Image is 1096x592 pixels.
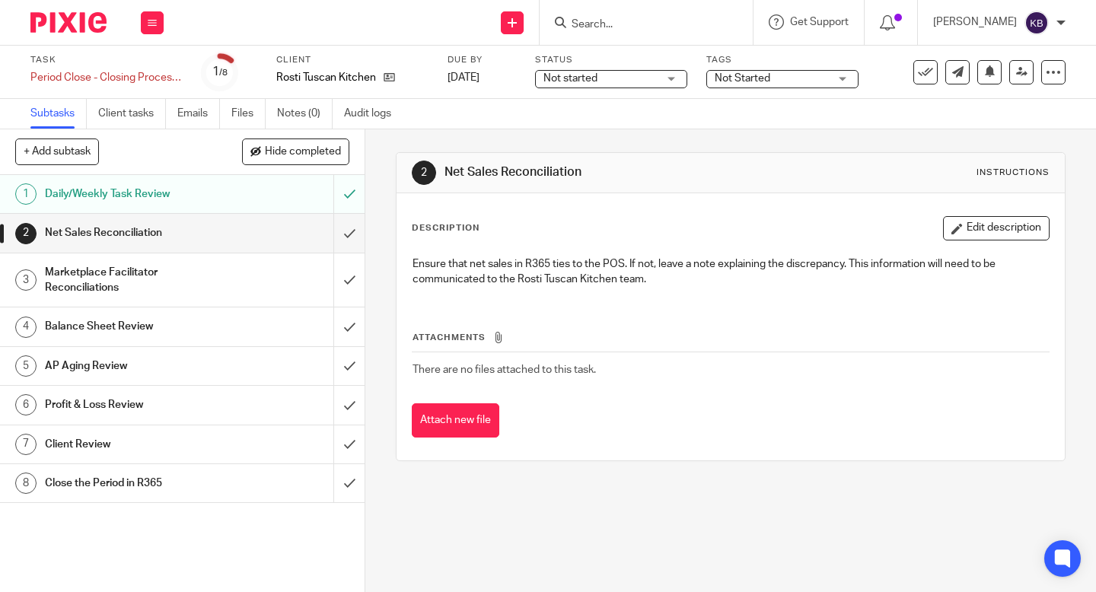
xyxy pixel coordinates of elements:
[45,355,228,377] h1: AP Aging Review
[15,394,37,415] div: 6
[15,434,37,455] div: 7
[412,161,436,185] div: 2
[45,472,228,495] h1: Close the Period in R365
[242,138,349,164] button: Hide completed
[413,364,596,375] span: There are no files attached to this task.
[45,433,228,456] h1: Client Review
[413,256,1049,288] p: Ensure that net sales in R365 ties to the POS. If not, leave a note explaining the discrepancy. T...
[933,14,1017,30] p: [PERSON_NAME]
[212,63,228,81] div: 1
[277,99,333,129] a: Notes (0)
[30,12,107,33] img: Pixie
[30,70,183,85] div: Period Close - Closing Processes
[45,221,228,244] h1: Net Sales Reconciliation
[344,99,403,129] a: Audit logs
[15,183,37,205] div: 1
[412,222,479,234] p: Description
[943,216,1050,240] button: Edit description
[412,403,499,438] button: Attach new file
[448,54,516,66] label: Due by
[790,17,849,27] span: Get Support
[15,138,99,164] button: + Add subtask
[977,167,1050,179] div: Instructions
[30,54,183,66] label: Task
[706,54,859,66] label: Tags
[413,333,486,342] span: Attachments
[535,54,687,66] label: Status
[448,72,479,83] span: [DATE]
[276,70,376,85] p: Rosti Tuscan Kitchen
[1024,11,1049,35] img: svg%3E
[444,164,763,180] h1: Net Sales Reconciliation
[715,73,770,84] span: Not Started
[45,183,228,205] h1: Daily/Weekly Task Review
[45,315,228,338] h1: Balance Sheet Review
[231,99,266,129] a: Files
[15,355,37,377] div: 5
[570,18,707,32] input: Search
[543,73,597,84] span: Not started
[15,269,37,291] div: 3
[265,146,341,158] span: Hide completed
[15,317,37,338] div: 4
[177,99,220,129] a: Emails
[15,223,37,244] div: 2
[219,68,228,77] small: /8
[30,99,87,129] a: Subtasks
[276,54,429,66] label: Client
[45,393,228,416] h1: Profit & Loss Review
[98,99,166,129] a: Client tasks
[45,261,228,300] h1: Marketplace Facilitator Reconciliations
[15,473,37,494] div: 8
